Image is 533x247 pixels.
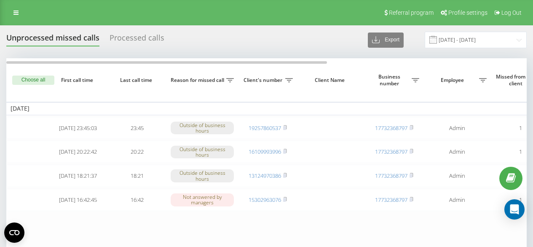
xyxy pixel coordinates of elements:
[423,165,491,187] td: Admin
[48,117,107,139] td: [DATE] 23:45:03
[12,76,54,85] button: Choose all
[249,196,281,204] a: 15302963076
[6,33,99,46] div: Unprocessed missed calls
[504,199,525,220] div: Open Intercom Messenger
[171,122,234,134] div: Outside of business hours
[375,124,407,132] a: 17732368797
[4,223,24,243] button: Open CMP widget
[304,77,357,84] span: Client Name
[423,141,491,163] td: Admin
[375,196,407,204] a: 17732368797
[48,141,107,163] td: [DATE] 20:22:42
[249,172,281,179] a: 13124970386
[48,189,107,211] td: [DATE] 16:42:45
[375,148,407,155] a: 17732368797
[107,189,166,211] td: 16:42
[501,9,522,16] span: Log Out
[171,193,234,206] div: Not answered by managers
[375,172,407,179] a: 17732368797
[242,77,285,84] span: Client's number
[423,117,491,139] td: Admin
[448,9,487,16] span: Profile settings
[107,141,166,163] td: 20:22
[110,33,164,46] div: Processed calls
[171,77,226,84] span: Reason for missed call
[423,189,491,211] td: Admin
[428,77,479,84] span: Employee
[389,9,434,16] span: Referral program
[171,169,234,182] div: Outside of business hours
[55,77,101,84] span: First call time
[114,77,160,84] span: Last call time
[249,148,281,155] a: 16109993996
[249,124,281,132] a: 19257860537
[369,73,412,87] span: Business number
[107,117,166,139] td: 23:45
[48,165,107,187] td: [DATE] 18:21:37
[368,33,404,48] button: Export
[107,165,166,187] td: 18:21
[171,146,234,158] div: Outside of business hours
